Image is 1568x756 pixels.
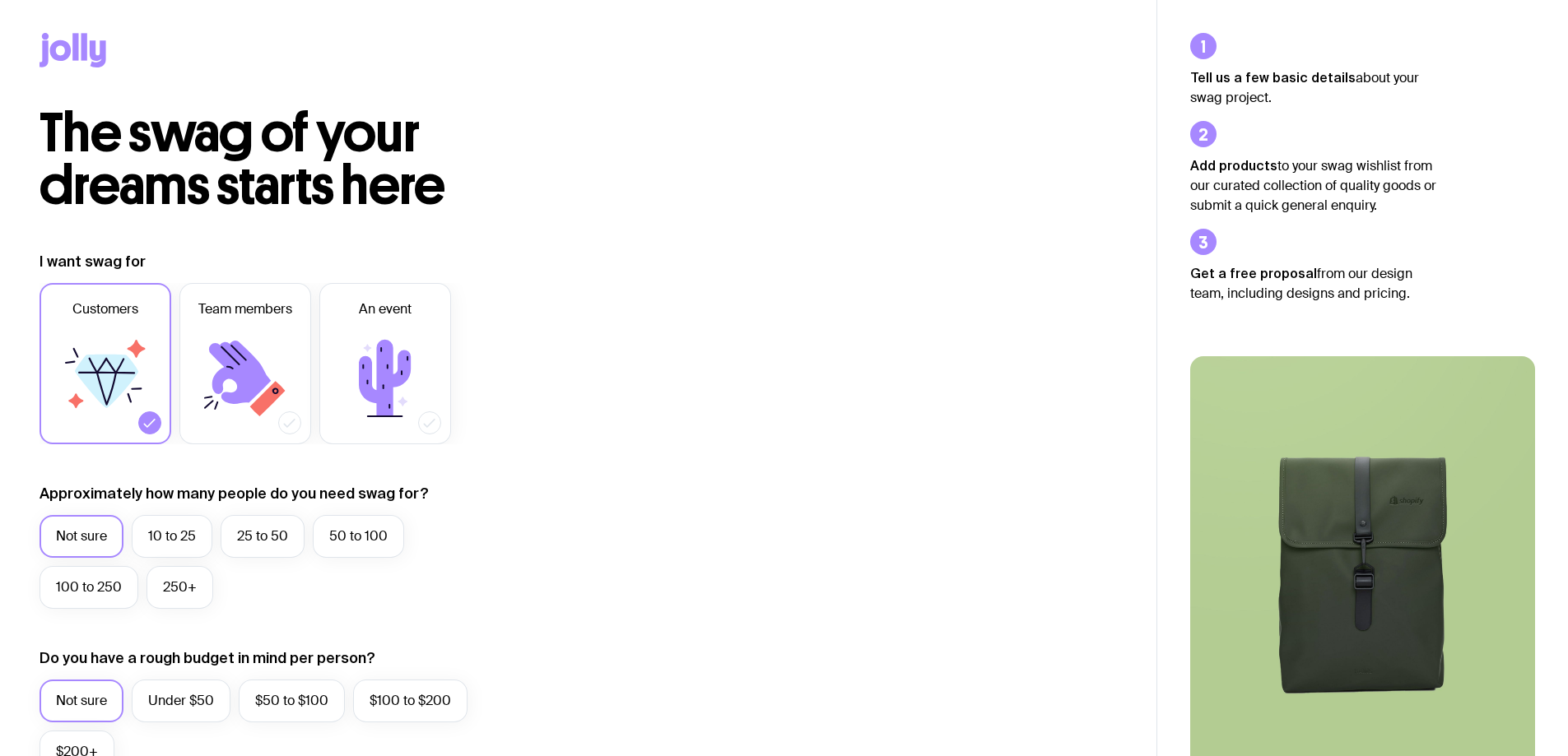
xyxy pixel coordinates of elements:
[239,679,345,722] label: $50 to $100
[353,679,468,722] label: $100 to $200
[40,252,146,271] label: I want swag for
[1190,158,1277,173] strong: Add products
[1190,155,1437,216] p: to your swag wishlist from our curated collection of quality goods or submit a quick general enqu...
[1190,70,1356,85] strong: Tell us a few basic details
[221,515,305,558] label: 25 to 50
[1190,67,1437,108] p: about your swag project.
[72,299,138,319] span: Customers
[40,679,123,722] label: Not sure
[132,515,212,558] label: 10 to 25
[198,299,292,319] span: Team members
[40,515,123,558] label: Not sure
[1190,266,1317,281] strong: Get a free proposal
[40,566,138,609] label: 100 to 250
[1190,263,1437,304] p: from our design team, including designs and pricing.
[132,679,230,722] label: Under $50
[40,100,445,218] span: The swag of your dreams starts here
[40,648,375,668] label: Do you have a rough budget in mind per person?
[313,515,404,558] label: 50 to 100
[359,299,412,319] span: An event
[147,566,213,609] label: 250+
[40,484,429,503] label: Approximately how many people do you need swag for?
